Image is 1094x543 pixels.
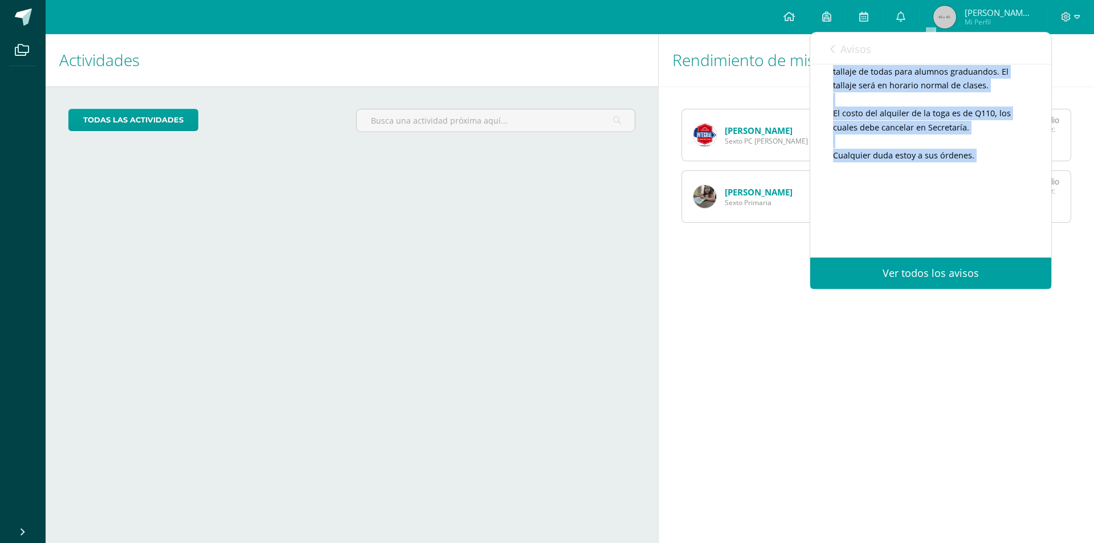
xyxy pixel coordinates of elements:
span: Mi Perfil [965,17,1033,27]
h1: Actividades [59,34,644,86]
span: Sexto Primaria [725,198,793,207]
a: todas las Actividades [68,109,198,131]
span: avisos sin leer [958,42,1031,54]
span: [PERSON_NAME] de [965,7,1033,18]
img: 54d87bb90a651cf6f1dff6d6455a2c35.png [693,185,716,208]
input: Busca una actividad próxima aquí... [357,109,634,132]
h1: Rendimiento de mis hijos [672,34,1080,86]
a: [PERSON_NAME] [725,125,793,136]
div: Obtuvo un promedio en esta de: [987,177,1059,195]
a: Ver todos los avisos [810,258,1051,289]
span: 879 [958,42,974,54]
div: Obtuvo un promedio en esta de: [987,116,1059,134]
a: [PERSON_NAME] [725,186,793,198]
img: f6589a2197e8b216d2c727f73661068c.png [693,124,716,146]
span: Avisos [840,42,871,56]
span: Sexto PC [PERSON_NAME] [725,136,808,146]
img: 45x45 [933,6,956,28]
